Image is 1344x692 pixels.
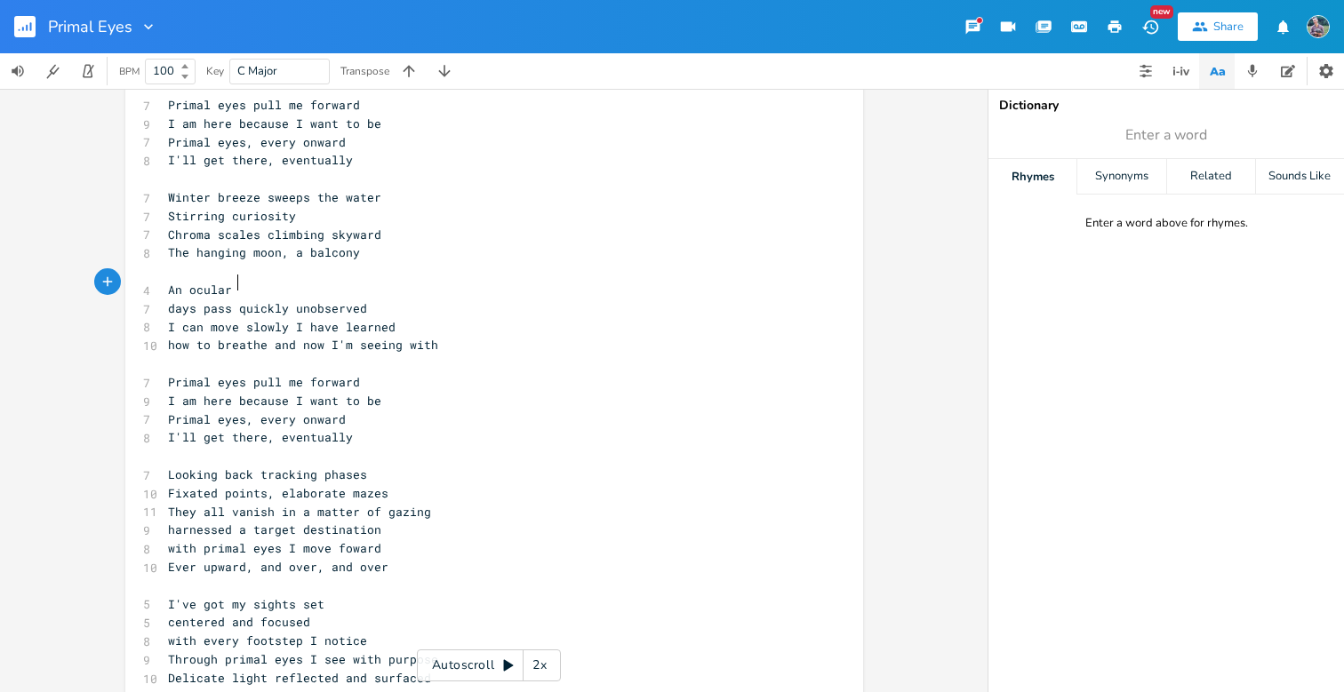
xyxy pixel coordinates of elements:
[168,485,388,501] span: Fixated points, elaborate mazes
[1132,11,1168,43] button: New
[168,337,438,353] span: how to breathe and now I'm seeing with
[1077,159,1165,195] div: Synonyms
[168,504,431,520] span: They all vanish in a matter of gazing
[168,429,353,445] span: I'll get there, eventually
[168,393,381,409] span: I am here because I want to be
[48,19,132,35] span: Primal Eyes
[168,244,360,260] span: The hanging moon, a balcony
[237,63,277,79] span: C Major
[1150,5,1173,19] div: New
[168,208,296,224] span: Stirring curiosity
[168,559,388,575] span: Ever upward, and over, and over
[999,99,1333,112] div: Dictionary
[340,66,389,76] div: Transpose
[988,159,1076,195] div: Rhymes
[168,97,360,113] span: Primal eyes pull me forward
[119,67,140,76] div: BPM
[524,649,556,681] div: 2x
[168,632,367,648] span: with every footstep I notice
[168,134,346,150] span: Primal eyes, every onward
[1256,159,1344,195] div: Sounds Like
[168,466,367,482] span: Looking back tracking phases
[168,596,324,612] span: I've got my sights set
[168,227,381,243] span: Chroma scales climbing skyward
[168,521,381,537] span: harnessed a target destination
[1213,19,1244,35] div: Share
[417,649,561,681] div: Autoscroll
[1167,159,1255,195] div: Related
[168,670,431,686] span: Delicate light reflected and surfaced
[168,319,396,335] span: I can move slowly I have learned
[168,651,438,667] span: Through primal eyes I see with purpose
[168,614,310,630] span: centered and focused
[168,411,346,427] span: Primal eyes, every onward
[168,540,381,556] span: with primal eyes I move foward
[1125,125,1207,146] span: Enter a word
[1085,216,1248,231] div: Enter a word above for rhymes.
[168,374,360,390] span: Primal eyes pull me forward
[168,300,367,316] span: days pass quickly unobserved
[1178,12,1258,41] button: Share
[1307,15,1330,38] img: Jason McVay
[168,152,353,168] span: I'll get there, eventually
[168,282,232,298] span: An ocular
[168,189,381,205] span: Winter breeze sweeps the water
[168,115,381,131] span: I am here because I want to be
[206,66,224,76] div: Key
